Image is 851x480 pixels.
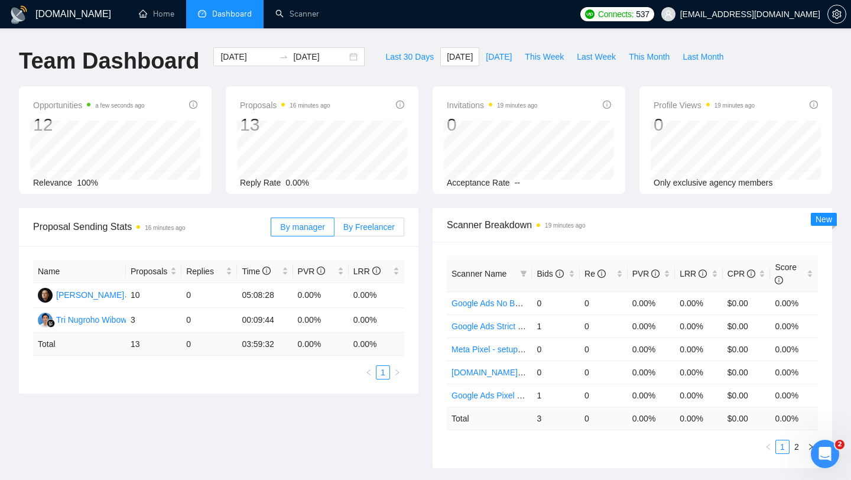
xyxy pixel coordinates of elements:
span: setting [828,9,846,19]
button: Last Month [676,47,730,66]
button: Last 30 Days [379,47,440,66]
td: 0.00% [628,361,675,384]
li: 1 [376,365,390,380]
button: [DATE] [440,47,479,66]
iframe: Intercom live chat [811,440,839,468]
span: left [765,443,772,450]
span: info-circle [262,267,271,275]
h1: Team Dashboard [19,47,199,75]
span: 100% [77,178,98,187]
span: filter [518,265,530,283]
td: 0.00% [770,314,818,338]
td: 0.00% [628,314,675,338]
td: 0.00% [770,338,818,361]
td: 3 [532,407,580,430]
span: info-circle [810,100,818,109]
span: filter [520,270,527,277]
td: 0 [181,283,237,308]
li: Next Page [390,365,404,380]
span: [DATE] [447,50,473,63]
li: 2 [790,440,804,454]
span: Scanner Breakdown [447,218,818,232]
span: dashboard [198,9,206,18]
td: 1 [532,314,580,338]
span: info-circle [396,100,404,109]
td: 0 [181,333,237,356]
td: Total [447,407,532,430]
span: Re [584,269,606,278]
span: -- [515,178,520,187]
span: Acceptance Rate [447,178,510,187]
span: left [365,369,372,376]
span: Reply Rate [240,178,281,187]
td: 0.00% [675,314,723,338]
img: upwork-logo.png [585,9,595,19]
td: 0.00 % [293,333,349,356]
td: 0 [580,384,628,407]
button: This Month [622,47,676,66]
td: 0.00% [770,361,818,384]
span: Proposal Sending Stats [33,219,271,234]
span: By Freelancer [343,222,395,232]
span: info-circle [651,270,660,278]
td: 10 [126,283,181,308]
td: 0.00 % [675,407,723,430]
span: info-circle [597,270,606,278]
img: DS [38,288,53,303]
span: 537 [636,8,649,21]
td: 0.00% [628,291,675,314]
span: This Month [629,50,670,63]
span: swap-right [279,52,288,61]
span: 2 [835,440,844,449]
span: info-circle [189,100,197,109]
td: 0.00% [675,291,723,314]
span: LRR [353,267,381,276]
time: 16 minutes ago [290,102,330,109]
span: Opportunities [33,98,145,112]
span: [DATE] [486,50,512,63]
td: 1 [532,384,580,407]
td: 0 [181,308,237,333]
td: 0 [580,291,628,314]
a: DS[PERSON_NAME] [38,290,124,299]
td: $ 0.00 [723,407,771,430]
div: 0 [447,113,537,136]
td: 0.00% [675,384,723,407]
div: Tri Nugroho Wibowo [56,313,131,326]
span: PVR [298,267,326,276]
td: $0.00 [723,361,771,384]
span: info-circle [699,270,707,278]
a: Google Ads Strict Budget [452,322,544,331]
span: New [816,215,832,224]
time: a few seconds ago [95,102,144,109]
td: 0 [580,361,628,384]
a: Google Ads No Budget [452,299,535,308]
img: TN [38,313,53,327]
span: Last 30 Days [385,50,434,63]
td: 0.00 % [628,407,675,430]
time: 16 minutes ago [145,225,185,231]
a: 2 [790,440,803,453]
li: Previous Page [362,365,376,380]
span: Profile Views [654,98,755,112]
button: [DATE] [479,47,518,66]
span: Relevance [33,178,72,187]
button: Last Week [570,47,622,66]
th: Name [33,260,126,283]
th: Proposals [126,260,181,283]
td: 0.00% [770,291,818,314]
td: 0.00% [628,384,675,407]
td: Total [33,333,126,356]
time: 19 minutes ago [714,102,755,109]
td: 0.00% [675,338,723,361]
td: 0.00% [628,338,675,361]
td: $0.00 [723,384,771,407]
button: left [761,440,775,454]
td: 0.00% [675,361,723,384]
td: 0.00 % [770,407,818,430]
span: right [394,369,401,376]
span: Replies [186,265,223,278]
td: 0.00% [349,308,404,333]
span: info-circle [775,276,783,284]
span: Proposals [240,98,330,112]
